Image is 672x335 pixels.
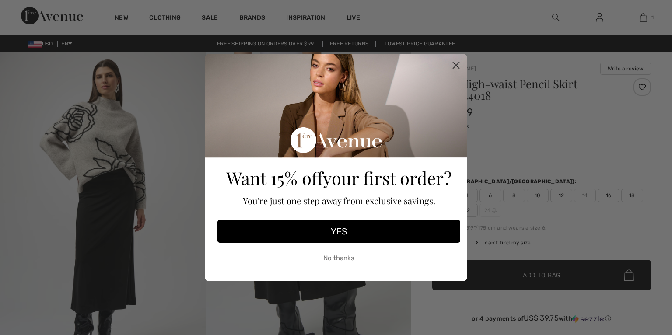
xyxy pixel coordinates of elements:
[323,166,451,189] span: your first order?
[217,247,460,269] button: No thanks
[217,220,460,243] button: YES
[448,58,464,73] button: Close dialog
[226,166,323,189] span: Want 15% off
[243,195,435,206] span: You're just one step away from exclusive savings.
